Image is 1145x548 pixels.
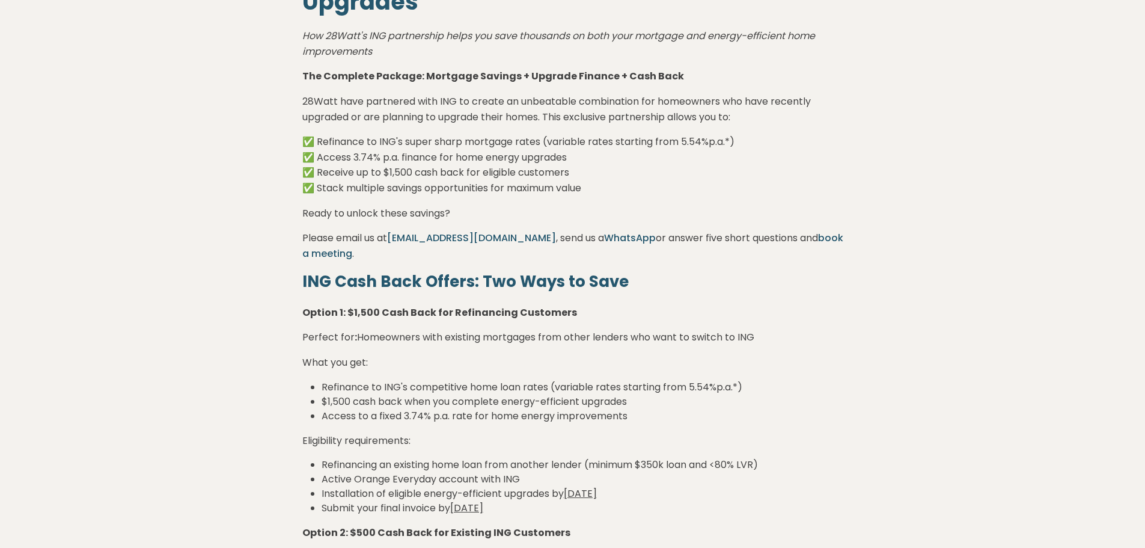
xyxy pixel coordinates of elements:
li: Refinance to ING's competitive home loan rates (variable rates starting from 5.54%p.a.*) [322,380,843,395]
span: [DATE] [564,487,597,500]
span: [DATE] [450,501,483,515]
li: Submit your final invoice by [322,501,843,516]
p: ✅ Refinance to ING's super sharp mortgage rates (variable rates starting from 5.54%p.a.*) ✅ Acces... [302,134,843,195]
p: 28Watt have partnered with ING to create an unbeatable combination for homeowners who have recent... [302,94,843,125]
li: Access to a fixed 3.74% p.a. rate for home energy improvements [322,409,843,423]
a: WhatsApp [604,231,656,245]
p: Perfect for Homeowners with existing mortgages from other lenders who want to switch to ING [302,330,843,345]
h3: ING Cash Back Offers: Two Ways to Save [302,271,843,292]
li: $1,500 cash back when you complete energy-efficient upgrades [322,395,843,409]
li: Active Orange Everyday account with ING [322,472,843,487]
strong: Option 2: $500 Cash Back for Existing ING Customers [302,526,570,540]
strong: The Complete Package: Mortgage Savings + Upgrade Finance + Cash Back [302,69,684,83]
span: Please email us at , send us a or answer five short questions and . [302,231,843,260]
strong: Option 1: $1,500 Cash Back for Refinancing Customers [302,306,577,319]
p: Ready to unlock these savings? [302,206,843,221]
li: Refinancing an existing home loan from another lender (minimum $350k loan and <80% LVR) [322,458,843,472]
p: Eligibility requirements: [302,433,843,449]
a: book a meeting [302,231,843,260]
em: How 28Watt's ING partnership helps you save thousands on both your mortgage and energy-efficient ... [302,29,815,58]
li: Installation of eligible energy-efficient upgrades by [322,487,843,501]
p: What you get: [302,355,843,371]
strong: : [355,330,357,344]
a: [EMAIL_ADDRESS][DOMAIN_NAME] [387,231,556,245]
